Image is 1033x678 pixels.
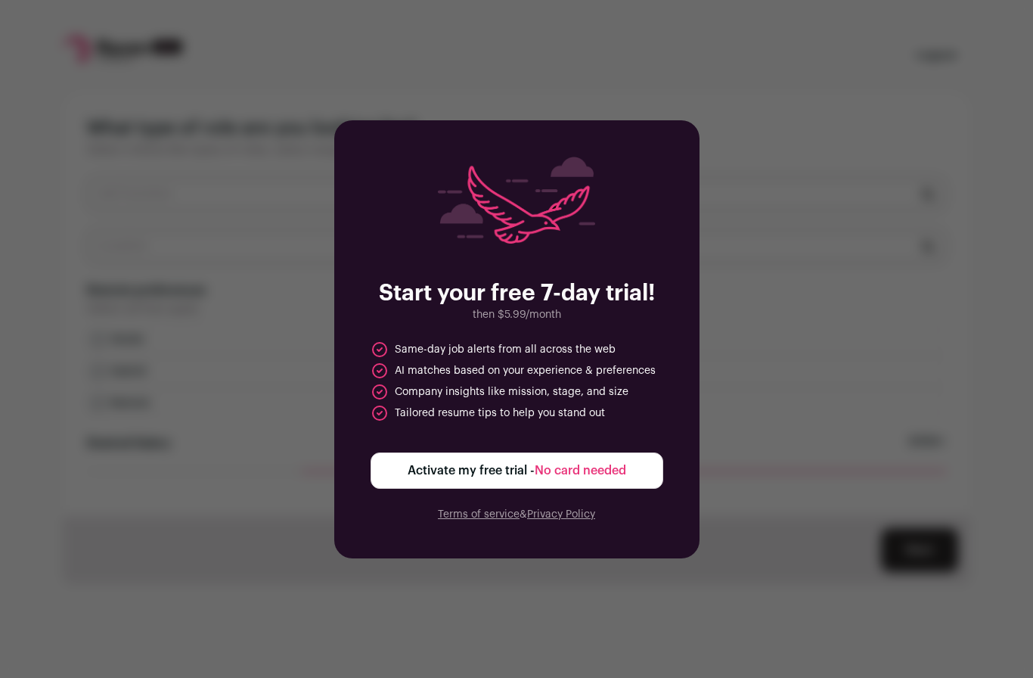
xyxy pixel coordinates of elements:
[371,453,663,489] button: Activate my free trial -No card needed
[371,280,663,307] h2: Start your free 7-day trial!
[438,509,520,520] a: Terms of service
[371,362,656,380] li: AI matches based on your experience & preferences
[408,462,626,480] span: Activate my free trial -
[438,157,595,244] img: raven-searching-graphic-persian-06fbb1bbfb1eb625e0a08d5c8885cd66b42d4a5dc34102e9b086ff89f5953142.png
[527,509,595,520] a: Privacy Policy
[371,307,663,322] p: then $5.99/month
[371,507,663,522] p: &
[371,383,628,401] li: Company insights like mission, stage, and size
[371,341,616,359] li: Same-day job alerts from all across the web
[535,465,626,477] span: No card needed
[371,404,605,422] li: Tailored resume tips to help you stand out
